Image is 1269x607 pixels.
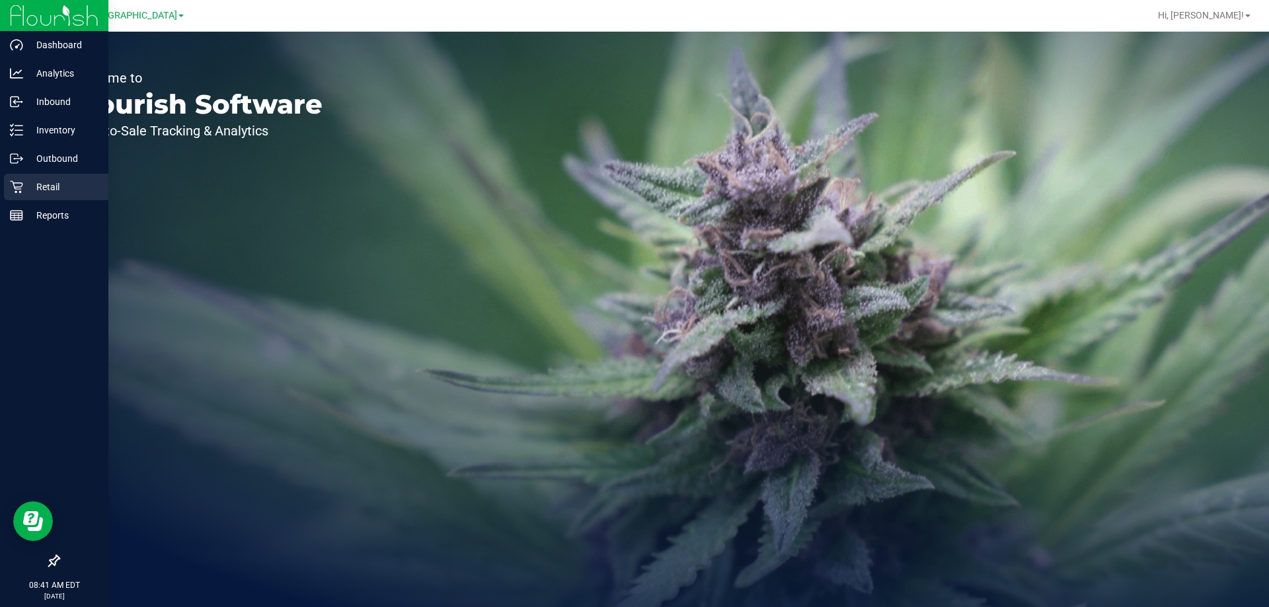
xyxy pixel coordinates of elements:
[23,207,102,223] p: Reports
[10,152,23,165] inline-svg: Outbound
[71,71,323,85] p: Welcome to
[10,38,23,52] inline-svg: Dashboard
[87,10,177,21] span: [GEOGRAPHIC_DATA]
[6,591,102,601] p: [DATE]
[71,124,323,137] p: Seed-to-Sale Tracking & Analytics
[13,501,53,541] iframe: Resource center
[10,180,23,194] inline-svg: Retail
[1158,10,1244,20] span: Hi, [PERSON_NAME]!
[23,151,102,166] p: Outbound
[23,179,102,195] p: Retail
[23,37,102,53] p: Dashboard
[23,65,102,81] p: Analytics
[10,67,23,80] inline-svg: Analytics
[71,91,323,118] p: Flourish Software
[10,95,23,108] inline-svg: Inbound
[6,579,102,591] p: 08:41 AM EDT
[10,124,23,137] inline-svg: Inventory
[23,122,102,138] p: Inventory
[23,94,102,110] p: Inbound
[10,209,23,222] inline-svg: Reports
